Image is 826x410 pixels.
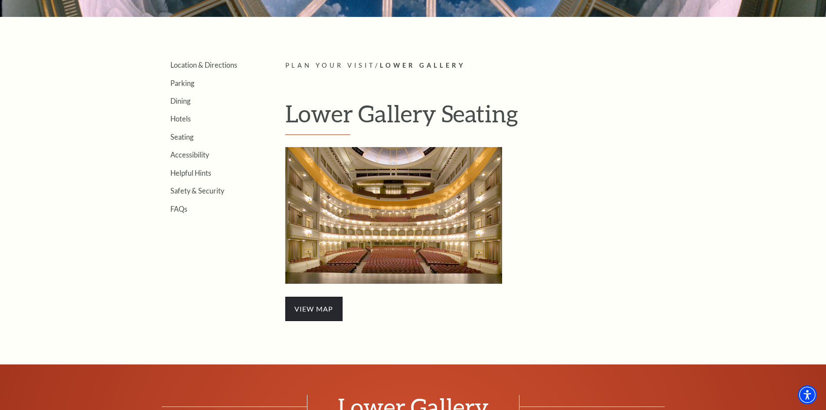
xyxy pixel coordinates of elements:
p: / [285,60,682,71]
a: FAQs [170,205,187,213]
a: Hotels [170,115,191,123]
a: Seating [170,133,193,141]
a: Accessibility [170,151,209,159]
h1: Lower Gallery Seating [285,99,682,135]
a: Parking [170,79,194,87]
span: Lower Gallery [380,62,466,69]
img: Lower Gallery [285,147,502,284]
span: Plan Your Visit [285,62,375,69]
a: view map [294,305,333,313]
a: Dining [170,97,190,105]
a: Lowergallery Map [285,209,502,219]
a: Location & Directions [170,61,237,69]
div: Accessibility Menu [798,385,817,404]
a: Safety & Security [170,187,224,195]
a: Helpful Hints [170,169,211,177]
